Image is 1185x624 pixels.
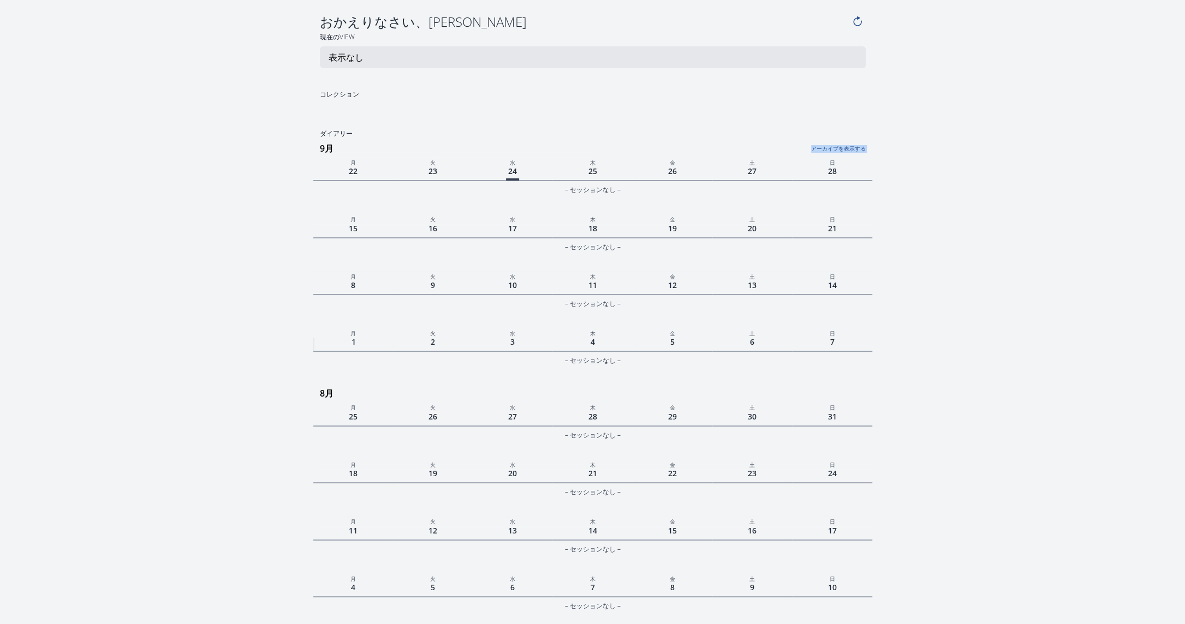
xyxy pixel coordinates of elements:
[792,271,872,281] p: 日
[666,466,679,481] span: 22
[792,573,872,583] p: 日
[473,328,552,338] p: 水
[313,516,393,526] p: 月
[712,573,792,583] p: 土
[792,402,872,412] p: 日
[668,334,677,349] span: 5
[426,221,439,236] span: 16
[506,221,519,236] span: 17
[825,409,838,424] span: 31
[313,485,872,499] div: – セッションなし –
[393,573,473,583] p: 火
[552,516,632,526] p: 木
[746,278,759,292] span: 13
[393,214,473,224] p: 火
[428,278,437,292] span: 9
[393,402,473,412] p: 火
[473,157,552,167] p: 水
[347,221,360,236] span: 15
[586,409,599,424] span: 28
[679,139,865,153] a: アーカイブを表示する
[473,214,552,224] p: 水
[552,328,632,338] p: 木
[712,271,792,281] p: 土
[426,466,439,481] span: 19
[426,409,439,424] span: 26
[313,183,872,196] div: – セッションなし –
[393,516,473,526] p: 火
[668,580,677,595] span: 8
[825,523,838,538] span: 17
[588,580,597,595] span: 7
[792,459,872,469] p: 日
[827,334,836,349] span: 7
[313,402,393,412] p: 月
[313,573,393,583] p: 月
[586,164,599,178] span: 25
[666,278,679,292] span: 12
[393,459,473,469] p: 火
[393,157,473,167] p: 火
[633,402,712,412] p: 金
[825,278,838,292] span: 14
[313,214,393,224] p: 月
[329,51,364,64] p: 表示なし
[712,214,792,224] p: 土
[393,271,473,281] p: 火
[349,580,358,595] span: 4
[633,214,712,224] p: 金
[588,334,597,349] span: 4
[320,140,872,157] h3: 9月
[633,328,712,338] p: 金
[473,516,552,526] p: 水
[313,354,872,367] div: – セッションなし –
[473,402,552,412] p: 水
[748,334,757,349] span: 6
[586,278,599,292] span: 11
[552,271,632,281] p: 木
[712,516,792,526] p: 土
[666,221,679,236] span: 19
[349,334,358,349] span: 1
[552,402,632,412] p: 木
[825,580,838,595] span: 10
[586,221,599,236] span: 18
[552,459,632,469] p: 木
[313,129,872,139] h2: ダイアリー
[313,90,589,99] h2: コレクション
[506,164,519,181] span: 24
[347,164,360,178] span: 22
[393,328,473,338] p: 火
[508,580,517,595] span: 6
[792,157,872,167] p: 日
[347,523,360,538] span: 11
[792,328,872,338] p: 日
[313,297,872,310] div: – セッションなし –
[825,221,838,236] span: 21
[666,409,679,424] span: 29
[313,271,393,281] p: 月
[347,409,360,424] span: 25
[428,334,437,349] span: 2
[313,459,393,469] p: 月
[320,13,849,31] h4: おかえりなさい、[PERSON_NAME]
[633,573,712,583] p: 金
[428,580,437,595] span: 5
[313,241,872,254] div: – セッションなし –
[633,271,712,281] p: 金
[426,523,439,538] span: 12
[666,164,679,178] span: 26
[506,409,519,424] span: 27
[313,33,872,42] h2: 現在のView
[552,573,632,583] p: 木
[633,459,712,469] p: 金
[347,466,360,481] span: 18
[633,157,712,167] p: 金
[792,214,872,224] p: 日
[633,516,712,526] p: 金
[552,157,632,167] p: 木
[748,580,757,595] span: 9
[746,164,759,178] span: 27
[552,214,632,224] p: 木
[712,157,792,167] p: 土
